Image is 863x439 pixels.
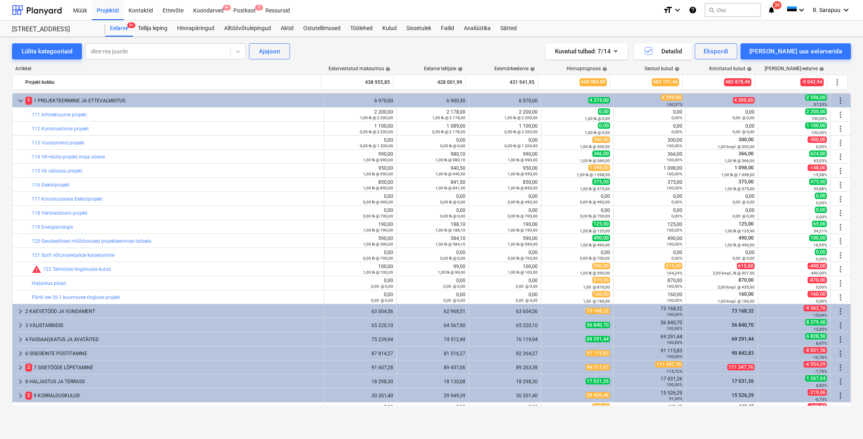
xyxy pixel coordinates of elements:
[32,154,105,160] a: 114 VK+kütte projekt maja sisene
[749,46,842,57] div: [PERSON_NAME] uus eelarverida
[592,263,610,269] span: 590,00
[580,243,610,247] small: 1,00 tk @ 490,00
[400,222,465,233] div: 188,10
[469,76,535,89] div: 431 941,95
[836,335,845,344] span: Rohkem tegevusi
[545,43,628,59] button: Kuvatud tulbad:7/14
[508,158,538,162] small: 1,00 tk @ 990,00
[836,278,845,288] span: Rohkem tegevusi
[25,76,318,89] div: Projekt kokku
[816,144,827,149] small: 0,00%
[363,214,393,218] small: 0,00 tk @ 700,00
[580,187,610,191] small: 1,00 tk @ 375,00
[328,250,393,261] div: 0,00
[363,200,393,204] small: 0,00 tk @ 490,00
[805,94,827,101] span: 2 596,00
[733,97,755,104] span: 4 399,00
[724,78,751,86] span: 482 878,46
[567,66,607,71] div: Hinnaprognoos
[345,20,377,37] div: Töölehed
[805,122,827,129] span: 1 100,00
[172,20,219,37] div: Hinnapäringud
[617,123,682,134] div: 0,00
[809,179,827,185] span: 475,00
[732,200,755,204] small: 0,00 @ 0,00
[689,193,755,205] div: 0,00
[328,123,393,134] div: 1 100,00
[440,144,465,148] small: 0,00 tk @ 0,00
[32,280,66,286] a: Haljastus plaan
[32,168,82,174] a: 115 Vk välisosa projekt
[836,152,845,162] span: Rohkem tegevusi
[598,122,610,129] span: 0,00
[814,102,827,107] small: 37,25%
[836,307,845,316] span: Rohkem tegevusi
[836,180,845,190] span: Rohkem tegevusi
[836,349,845,358] span: Rohkem tegevusi
[836,250,845,260] span: Rohkem tegevusi
[328,222,393,233] div: 190,00
[328,66,390,71] div: Eelarvestatud maksumus
[745,67,752,71] span: help
[363,158,393,162] small: 1,00 tk @ 990,00
[765,66,824,71] div: [PERSON_NAME]-eelarve
[12,43,82,59] button: Lülita kategooriaid
[815,249,827,255] span: 0,00
[708,7,715,13] span: search
[328,264,393,275] div: 100,00
[836,110,845,120] span: Rohkem tegevusi
[472,109,538,120] div: 2 200,00
[400,179,465,191] div: 841,50
[808,165,827,171] span: -148,00
[32,224,73,230] a: 119 Energiamärgis
[823,400,863,439] iframe: Chat Widget
[12,25,96,34] div: [STREET_ADDRESS]
[472,137,538,148] div: 0,00
[436,20,459,37] a: Failid
[588,165,610,171] span: 1 098,00
[836,321,845,330] span: Rohkem tegevusi
[732,116,755,120] small: 0,00 @ 0,00
[363,270,393,274] small: 1,00 tk @ 100,00
[435,186,465,190] small: 1,00 tk @ 841,50
[671,130,682,134] small: 0,00%
[377,20,402,37] div: Kulud
[738,151,755,156] span: 366,00
[32,264,41,274] span: Seotud kulud ületavad prognoosi
[738,137,755,142] span: 300,00
[741,43,851,59] button: [PERSON_NAME] uus eelarverida
[617,236,682,247] div: 490,00
[732,256,755,260] small: 0,00 @ 0,00
[360,116,393,120] small: 1,00 tk @ 2 200,00
[812,221,827,227] span: 65,00
[456,67,463,71] span: help
[276,20,298,37] div: Aktid
[440,200,465,204] small: 0,00 tk @ 0,00
[16,307,25,316] span: keyboard_arrow_right
[472,165,538,177] div: 950,00
[704,46,728,57] div: Ekspordi
[813,7,841,13] span: R. Sarapuu
[400,165,465,177] div: 940,50
[617,250,682,261] div: 0,00
[459,20,496,37] a: Analüütika
[592,179,610,185] span: 375,00
[32,196,102,202] a: 117 Kinnistusisene Elektriprojekt
[737,263,755,269] span: 615,00
[812,173,827,177] small: -15,58%
[472,236,538,247] div: 590,00
[673,67,679,71] span: help
[738,179,755,185] span: 375,00
[255,5,263,10] span: 9
[472,264,538,275] div: 100,00
[496,20,522,37] div: Sätted
[797,5,806,15] i: keyboard_arrow_down
[432,116,465,120] small: 1,00 tk @ 2 178,00
[249,43,290,59] button: Ajajoon
[592,235,610,241] span: 490,00
[689,123,755,134] div: 0,00
[363,186,393,190] small: 1,00 tk @ 850,00
[695,43,737,59] button: Ekspordi
[732,130,755,134] small: 0,00 @ 0,00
